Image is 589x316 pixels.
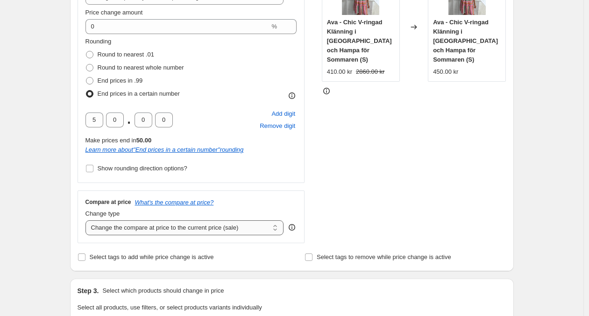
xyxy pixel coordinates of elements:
[102,286,224,295] p: Select which products should change in price
[98,77,143,84] span: End prices in .99
[98,64,184,71] span: Round to nearest whole number
[85,146,244,153] a: Learn more about"End prices in a certain number"rounding
[287,223,297,232] div: help
[356,67,384,77] strike: 2860.00 kr
[270,108,297,120] button: Add placeholder
[98,51,154,58] span: Round to nearest .01
[98,165,187,172] span: Show rounding direction options?
[135,112,152,127] input: ﹡
[98,90,180,97] span: End prices in a certain number
[271,109,295,119] span: Add digit
[260,121,295,131] span: Remove digit
[271,23,277,30] span: %
[135,199,214,206] button: What's the compare at price?
[85,112,103,127] input: ﹡
[327,19,392,63] span: Ava - Chic V-ringad Klänning i [GEOGRAPHIC_DATA] och Hampa för Sommaren (S)
[85,9,143,16] span: Price change amount
[327,67,352,77] div: 410.00 kr
[78,286,99,295] h2: Step 3.
[85,38,112,45] span: Rounding
[85,198,131,206] h3: Compare at price
[317,253,451,260] span: Select tags to remove while price change is active
[136,137,152,144] b: 50.00
[78,304,262,311] span: Select all products, use filters, or select products variants individually
[106,112,124,127] input: ﹡
[433,19,498,63] span: Ava - Chic V-ringad Klänning i [GEOGRAPHIC_DATA] och Hampa för Sommaren (S)
[85,19,270,34] input: -15
[258,120,297,132] button: Remove placeholder
[85,146,244,153] i: Learn more about " End prices in a certain number " rounding
[433,67,458,77] div: 450.00 kr
[155,112,173,127] input: ﹡
[127,112,132,127] span: .
[85,137,152,144] span: Make prices end in
[90,253,214,260] span: Select tags to add while price change is active
[85,210,120,217] span: Change type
